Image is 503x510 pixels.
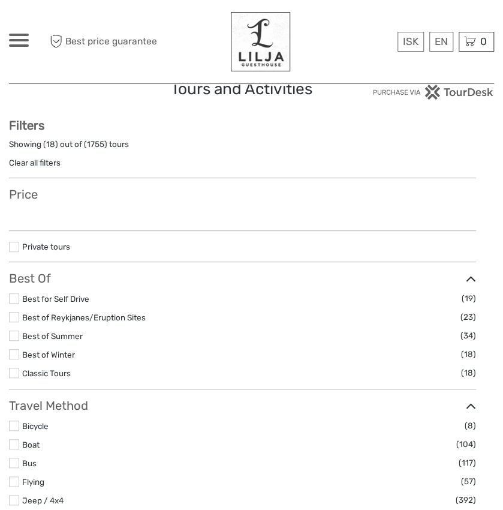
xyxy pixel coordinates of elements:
strong: Filters [9,118,44,133]
img: 902-de35fb8a-3286-46a4-97c7-2c75d29fe81d_logo_big.jpg [231,12,290,71]
a: Classic Tours [22,368,71,378]
a: Private tours [22,242,70,251]
span: (392) [456,493,476,507]
span: (34) [460,329,476,343]
span: ISK [403,35,418,47]
a: Boat [22,440,40,449]
a: Jeep / 4x4 [22,496,64,505]
a: Best of Reykjanes/Eruption Sites [22,313,146,322]
h1: Tours and Activities [171,80,333,99]
a: Flying [22,477,44,487]
div: Showing ( ) out of ( ) tours [9,139,476,157]
span: Best price guarantee [47,32,157,52]
h3: Best Of [9,271,476,286]
a: Best of Winter [22,350,75,359]
a: Bicycle [22,421,49,431]
label: 18 [46,139,55,150]
span: (104) [456,437,476,451]
span: (18) [461,366,476,380]
div: EN [429,32,453,52]
img: PurchaseViaTourDesk.png [372,85,494,100]
span: (117) [459,456,476,470]
a: Bus [22,458,37,468]
span: 0 [478,35,489,47]
span: (8) [465,419,476,433]
span: (57) [461,475,476,488]
span: (23) [460,310,476,324]
a: Clear all filters [9,158,61,167]
a: Best for Self Drive [22,294,89,304]
span: (18) [461,347,476,361]
label: 1755 [87,139,104,150]
a: Best of Summer [22,331,83,341]
h3: Travel Method [9,398,476,413]
span: (19) [462,292,476,305]
h3: Price [9,187,476,202]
